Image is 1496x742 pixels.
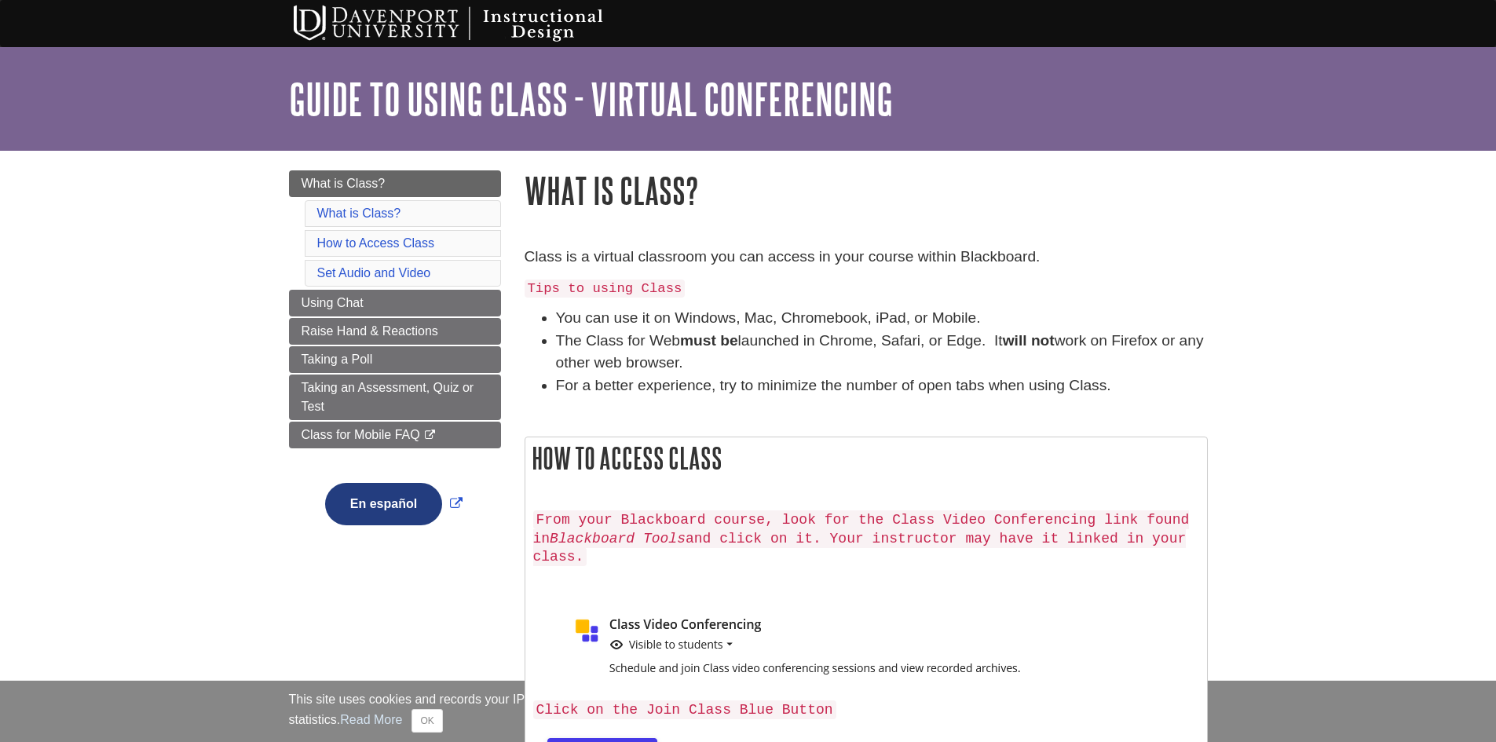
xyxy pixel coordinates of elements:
[289,346,501,373] a: Taking a Poll
[533,700,836,719] code: Click on the Join Class Blue Button
[411,709,442,733] button: Close
[321,497,466,510] a: Link opens in new window
[289,75,893,123] a: Guide to Using Class - Virtual Conferencing
[289,170,501,197] a: What is Class?
[302,353,373,366] span: Taking a Poll
[533,510,1190,567] code: From your Blackboard course, look for the Class Video Conferencing link found in and click on it....
[556,307,1208,330] li: You can use it on Windows, Mac, Chromebook, iPad, or Mobile.
[302,324,438,338] span: Raise Hand & Reactions
[281,4,658,43] img: Davenport University Instructional Design
[1003,332,1055,349] strong: will not
[525,246,1208,269] p: Class is a virtual classroom you can access in your course within Blackboard.
[525,170,1208,210] h1: What is Class?
[302,296,364,309] span: Using Chat
[302,177,386,190] span: What is Class?
[289,690,1208,733] div: This site uses cookies and records your IP address for usage statistics. Additionally, we use Goo...
[302,381,474,413] span: Taking an Assessment, Quiz or Test
[317,236,434,250] a: How to Access Class
[680,332,738,349] strong: must be
[289,318,501,345] a: Raise Hand & Reactions
[317,266,431,280] a: Set Audio and Video
[289,170,501,552] div: Guide Page Menu
[533,604,1119,692] img: class
[525,280,686,298] code: Tips to using Class
[340,713,402,726] a: Read More
[289,290,501,316] a: Using Chat
[556,330,1208,375] li: The Class for Web launched in Chrome, Safari, or Edge. It work on Firefox or any other web browser.
[556,375,1208,397] li: For a better experience, try to minimize the number of open tabs when using Class.
[550,531,686,546] em: Blackboard Tools
[289,375,501,420] a: Taking an Assessment, Quiz or Test
[317,207,401,220] a: What is Class?
[289,422,501,448] a: Class for Mobile FAQ
[525,437,1207,479] h2: How to Access Class
[302,428,420,441] span: Class for Mobile FAQ
[325,483,442,525] button: En español
[423,430,437,440] i: This link opens in a new window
